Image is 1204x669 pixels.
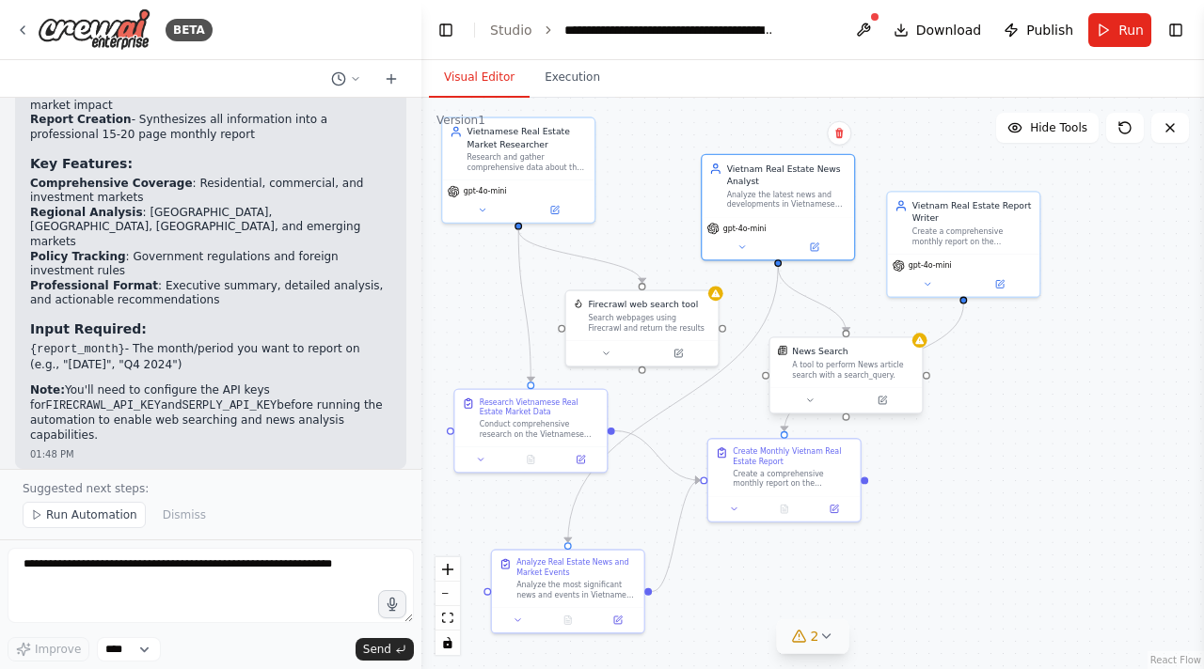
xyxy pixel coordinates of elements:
[8,637,89,661] button: Improve
[792,360,914,380] div: A tool to perform News article search with a search_query.
[378,590,406,618] button: Click to speak your automation idea
[886,191,1040,298] div: Vietnam Real Estate Report WriterCreate a comprehensive monthly report on the Vietnamese real est...
[516,558,636,578] div: Analyze Real Estate News and Market Events
[429,58,530,98] button: Visual Editor
[182,399,277,412] code: SERPLY_API_KEY
[1026,21,1073,39] span: Publish
[513,230,649,284] g: Edge from 1a22f90e-a0b1-4e52-9b5b-8e26cab9f889 to bad254b4-8be5-443c-92c9-9c712051ee04
[480,397,599,417] div: Research Vietnamese Real Estate Market Data
[46,507,137,522] span: Run Automation
[35,642,81,657] span: Improve
[480,419,599,439] div: Conduct comprehensive research on the Vietnamese real estate market for {report_month}. Focus on:...
[758,502,811,517] button: No output available
[30,177,193,190] strong: Comprehensive Coverage
[827,121,851,146] button: Delete node
[564,289,719,366] div: FirecrawlSearchToolFirecrawl web search toolSearch webpages using Firecrawl and return the results
[490,21,776,39] nav: breadcrumb
[453,388,608,473] div: Research Vietnamese Real Estate Market DataConduct comprehensive research on the Vietnamese real ...
[909,260,952,271] span: gpt-4o-mini
[436,582,460,606] button: zoom out
[1163,17,1189,43] button: Show right sidebar
[792,345,848,357] div: News Search
[30,383,391,443] p: You'll need to configure the API keys for and before running the automation to enable web searchi...
[30,113,132,126] strong: Report Creation
[30,177,391,206] li: : Residential, commercial, and investment markets
[467,152,587,172] div: Research and gather comprehensive data about the Vietnamese real estate market, including pricing...
[615,425,701,487] g: Edge from a8e2bfe9-f810-4114-b284-27493355b742 to 8fab0710-04ba-4f78-ac78-b00665698ced
[23,502,146,528] button: Run Automation
[376,68,406,90] button: Start a new chat
[163,507,206,522] span: Dismiss
[166,19,213,41] div: BETA
[519,203,589,218] button: Open in side panel
[965,277,1035,292] button: Open in side panel
[560,452,602,467] button: Open in side panel
[324,68,369,90] button: Switch to previous chat
[813,502,855,517] button: Open in side panel
[30,447,391,461] div: 01:48 PM
[733,469,852,489] div: Create a comprehensive monthly report on the Vietnamese real estate market for {report_month}. Th...
[464,187,507,197] span: gpt-4o-mini
[1150,655,1201,665] a: React Flow attribution
[574,299,584,309] img: FirecrawlSearchTool
[652,475,700,598] g: Edge from 3aec622f-7027-4212-8633-79d450059a24 to 8fab0710-04ba-4f78-ac78-b00665698ced
[30,250,126,263] strong: Policy Tracking
[30,206,143,219] strong: Regional Analysis
[733,446,852,466] div: Create Monthly Vietnam Real Estate Report
[504,452,557,467] button: No output available
[30,84,391,113] li: - Analyzes significant news events and their market impact
[727,163,847,187] div: Vietnam Real Estate News Analyst
[886,13,990,47] button: Download
[441,117,595,224] div: Vietnamese Real Estate Market ResearcherResearch and gather comprehensive data about the Vietname...
[1118,21,1144,39] span: Run
[436,557,460,655] div: React Flow controls
[912,226,1032,246] div: Create a comprehensive monthly report on the Vietnamese real estate market for {report_month}, sy...
[996,113,1099,143] button: Hide Tools
[433,17,459,43] button: Hide left sidebar
[153,502,215,528] button: Dismiss
[916,21,982,39] span: Download
[436,630,460,655] button: toggle interactivity
[643,346,713,361] button: Open in side panel
[562,267,784,542] g: Edge from 6c26e952-a2a5-41ed-9da4-aca89595d7ce to 3aec622f-7027-4212-8633-79d450059a24
[707,438,862,522] div: Create Monthly Vietnam Real Estate ReportCreate a comprehensive monthly report on the Vietnamese ...
[30,279,391,308] li: : Executive summary, detailed analysis, and actionable recommendations
[778,345,788,355] img: SerplyNewsSearchTool
[30,321,147,336] strong: Input Required:
[727,190,847,210] div: Analyze the latest news and developments in Vietnamese real estate for {report_month}, focusing o...
[912,199,1032,224] div: Vietnam Real Estate Report Writer
[467,126,587,150] div: Vietnamese Real Estate Market Researcher
[1088,13,1151,47] button: Run
[30,343,125,356] code: {report_month}
[23,481,399,496] p: Suggested next steps:
[588,313,710,333] div: Search webpages using Firecrawl and return the results
[38,8,150,51] img: Logo
[701,154,855,261] div: Vietnam Real Estate News AnalystAnalyze the latest news and developments in Vietnamese real estat...
[30,342,391,372] li: - The month/period you want to report on (e.g., "[DATE]", "Q4 2024")
[768,339,923,416] div: SerplyNewsSearchToolNews SearchA tool to perform News article search with a search_query.
[46,399,161,412] code: FIRECRAWL_API_KEY
[848,393,917,408] button: Open in side panel
[772,267,852,333] g: Edge from 6c26e952-a2a5-41ed-9da4-aca89595d7ce to 53e4bf1c-fe5d-437d-a00e-94b8c3652b20
[513,230,537,382] g: Edge from 1a22f90e-a0b1-4e52-9b5b-8e26cab9f889 to a8e2bfe9-f810-4114-b284-27493355b742
[996,13,1081,47] button: Publish
[516,580,636,599] div: Analyze the most significant news and events in Vietnamese real estate during {report_month}. Foc...
[30,279,158,292] strong: Professional Format
[436,557,460,582] button: zoom in
[30,113,391,142] li: - Synthesizes all information into a professional 15-20 page monthly report
[1030,120,1087,135] span: Hide Tools
[436,606,460,630] button: fit view
[491,549,645,633] div: Analyze Real Estate News and Market EventsAnalyze the most significant news and events in Vietnam...
[356,638,414,661] button: Send
[596,613,639,628] button: Open in side panel
[779,240,848,255] button: Open in side panel
[436,113,485,128] div: Version 1
[588,299,698,311] div: Firecrawl web search tool
[530,58,615,98] button: Execution
[542,613,594,628] button: No output available
[490,23,532,38] a: Studio
[723,224,767,234] span: gpt-4o-mini
[30,250,391,279] li: : Government regulations and foreign investment rules
[30,206,391,250] li: : [GEOGRAPHIC_DATA], [GEOGRAPHIC_DATA], [GEOGRAPHIC_DATA], and emerging markets
[777,619,849,654] button: 2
